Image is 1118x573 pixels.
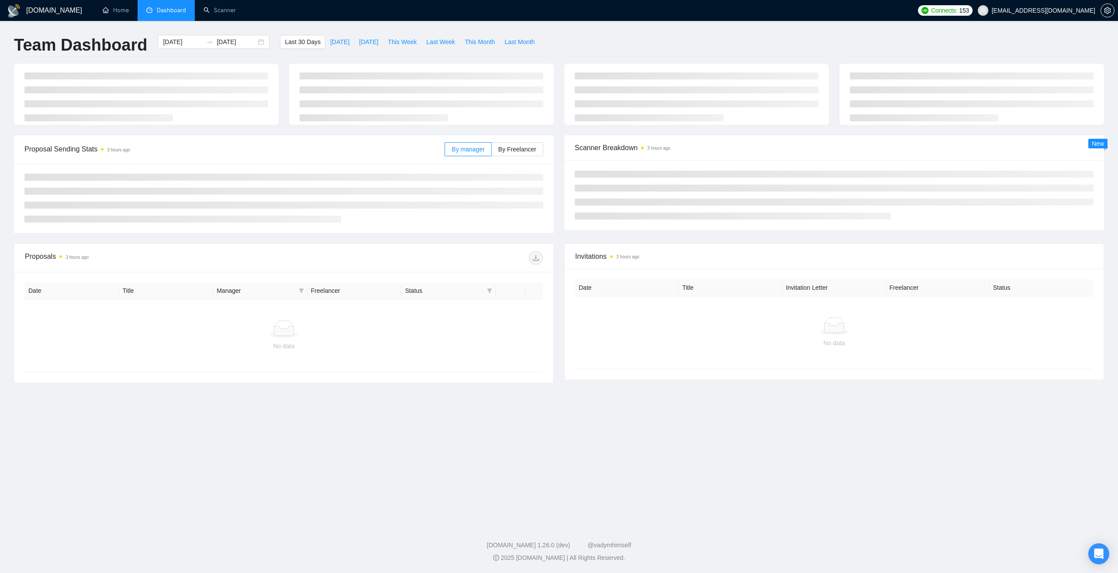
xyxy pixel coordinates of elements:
th: Date [575,279,679,296]
button: Last Month [500,35,539,49]
a: [DOMAIN_NAME] 1.26.0 (dev) [487,542,570,549]
input: Start date [163,37,203,47]
button: This Month [460,35,500,49]
button: [DATE] [354,35,383,49]
span: filter [297,284,306,297]
span: [DATE] [330,37,349,47]
button: Last Week [421,35,460,49]
th: Title [679,279,782,296]
h1: Team Dashboard [14,35,147,55]
th: Status [990,279,1093,296]
time: 3 hours ago [66,255,89,260]
span: Invitations [575,251,1093,262]
span: copyright [493,555,499,561]
span: Scanner Breakdown [575,142,1094,153]
th: Title [119,282,214,299]
span: New [1092,140,1104,147]
div: No data [582,338,1086,348]
span: Proposal Sending Stats [24,144,445,154]
span: Dashboard [157,7,186,14]
span: filter [487,288,492,293]
th: Manager [213,282,307,299]
th: Freelancer [307,282,402,299]
span: Manager [217,286,295,295]
span: This Month [465,37,495,47]
a: homeHome [103,7,129,14]
th: Date [25,282,119,299]
span: Last 30 Days [285,37,321,47]
a: searchScanner [204,7,236,14]
button: This Week [383,35,421,49]
time: 3 hours ago [616,254,639,259]
span: Last Month [504,37,535,47]
span: filter [485,284,494,297]
time: 3 hours ago [647,146,670,151]
span: Last Week [426,37,455,47]
a: setting [1101,7,1115,14]
span: 153 [959,6,969,15]
button: [DATE] [325,35,354,49]
span: This Week [388,37,417,47]
div: Open Intercom Messenger [1088,543,1109,564]
img: upwork-logo.png [921,7,928,14]
time: 3 hours ago [107,148,130,152]
span: user [980,7,986,14]
span: swap-right [206,38,213,45]
th: Invitation Letter [782,279,886,296]
span: dashboard [146,7,152,13]
span: to [206,38,213,45]
a: @vadymhimself [587,542,631,549]
button: setting [1101,3,1115,17]
span: Connects: [931,6,957,15]
div: 2025 [DOMAIN_NAME] | All Rights Reserved. [7,553,1111,563]
span: filter [299,288,304,293]
input: End date [217,37,256,47]
button: Last 30 Days [280,35,325,49]
span: Status [405,286,483,295]
span: [DATE] [359,37,378,47]
div: No data [32,341,536,351]
th: Freelancer [886,279,990,296]
span: By manager [452,146,484,153]
div: Proposals [25,251,284,265]
span: setting [1101,7,1114,14]
img: logo [7,4,21,18]
span: By Freelancer [498,146,536,153]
